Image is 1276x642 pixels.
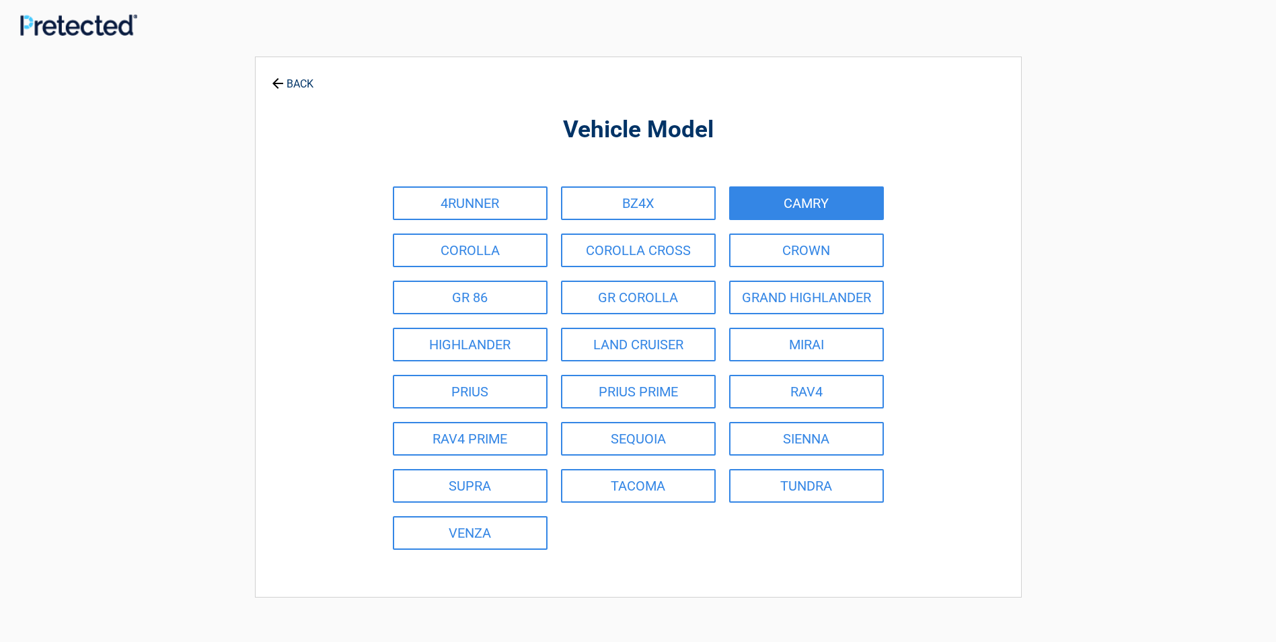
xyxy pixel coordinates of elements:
a: COROLLA CROSS [561,234,716,267]
a: SEQUOIA [561,422,716,456]
a: BZ4X [561,186,716,220]
a: GRAND HIGHLANDER [729,281,884,314]
a: HIGHLANDER [393,328,548,361]
a: RAV4 PRIME [393,422,548,456]
a: MIRAI [729,328,884,361]
a: PRIUS PRIME [561,375,716,408]
a: CROWN [729,234,884,267]
a: GR COROLLA [561,281,716,314]
a: CAMRY [729,186,884,220]
img: Main Logo [20,14,137,35]
a: SIENNA [729,422,884,456]
a: RAV4 [729,375,884,408]
a: 4RUNNER [393,186,548,220]
a: BACK [269,66,316,90]
a: PRIUS [393,375,548,408]
a: VENZA [393,516,548,550]
a: TUNDRA [729,469,884,503]
a: LAND CRUISER [561,328,716,361]
h2: Vehicle Model [330,114,947,146]
a: GR 86 [393,281,548,314]
a: COROLLA [393,234,548,267]
a: TACOMA [561,469,716,503]
a: SUPRA [393,469,548,503]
